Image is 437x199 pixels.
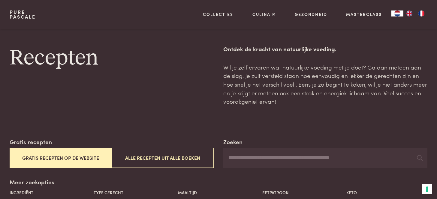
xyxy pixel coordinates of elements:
button: Gratis recepten op de website [10,148,112,168]
p: Maaltijd [178,189,259,196]
a: Masterclass [346,11,382,17]
a: EN [403,10,415,16]
p: Eetpatroon [262,189,343,196]
p: Type gerecht [94,189,175,196]
p: Wil je zelf ervaren wat natuurlijke voeding met je doet? Ga dan meteen aan de slag. Je zult verst... [223,63,427,106]
button: Alle recepten uit alle boeken [112,148,214,168]
a: PurePascale [10,10,36,19]
a: NL [391,10,403,16]
p: Keto [346,189,427,196]
ul: Language list [403,10,427,16]
a: Culinair [252,11,276,17]
label: Gratis recepten [10,138,52,146]
a: Collecties [203,11,233,17]
label: Zoeken [223,138,243,146]
p: Ingrediënt [10,189,91,196]
strong: Ontdek de kracht van natuurlijke voeding. [223,45,336,53]
a: Gezondheid [295,11,327,17]
div: Language [391,10,403,16]
a: FR [415,10,427,16]
button: Uw voorkeuren voor toestemming voor trackingtechnologieën [422,184,432,194]
aside: Language selected: Nederlands [391,10,427,16]
h1: Recepten [10,45,214,72]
